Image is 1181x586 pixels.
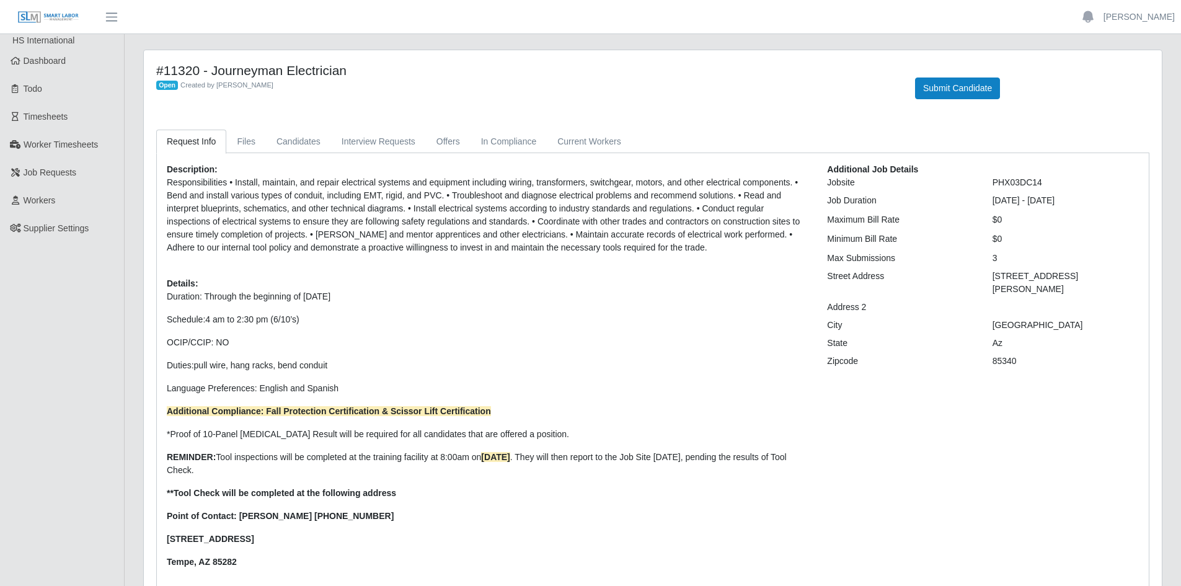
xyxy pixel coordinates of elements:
[983,355,1148,368] div: 85340
[24,84,42,94] span: Todo
[24,223,89,233] span: Supplier Settings
[12,35,74,45] span: HS International
[17,11,79,24] img: SLM Logo
[167,451,808,477] p: Tool inspections will be completed at the training facility at 8:00am on . They will then report ...
[24,195,56,205] span: Workers
[818,213,983,226] div: Maximum Bill Rate
[226,130,266,154] a: Files
[481,452,510,462] strong: [DATE]
[983,233,1148,246] div: $0
[818,176,983,189] div: Jobsite
[983,252,1148,265] div: 3
[915,78,1000,99] button: Submit Candidate
[156,81,178,91] span: Open
[983,270,1148,296] div: [STREET_ADDRESS][PERSON_NAME]
[167,382,808,395] p: Language Preferences: English and Spanish
[167,164,218,174] b: Description:
[167,406,491,416] strong: Additional Compliance: Fall Protection Certification & Scissor Lift Certification
[266,130,331,154] a: Candidates
[167,176,808,254] p: Responsibilities • Install, maintain, and repair electrical systems and equipment including wirin...
[167,452,216,462] strong: REMINDER:
[24,140,98,149] span: Worker Timesheets
[24,112,68,122] span: Timesheets
[167,557,237,567] strong: Tempe, AZ 85282
[167,428,808,441] p: *Proof of 10-Panel [MEDICAL_DATA] Result will be required for all candidates that are offered a p...
[167,336,808,349] p: OCIP/CCIP: NO
[156,130,226,154] a: Request Info
[167,290,808,303] p: Duration: Through the beginning of [DATE]
[167,488,396,498] strong: **Tool Check will be completed at the following address
[983,337,1148,350] div: Az
[24,167,77,177] span: Job Requests
[818,270,983,296] div: Street Address
[818,355,983,368] div: Zipcode
[194,360,328,370] span: pull wire, hang racks, bend conduit
[983,194,1148,207] div: [DATE] - [DATE]
[983,176,1148,189] div: PHX03DC14
[331,130,426,154] a: Interview Requests
[983,213,1148,226] div: $0
[426,130,471,154] a: Offers
[205,314,299,324] span: 4 am to 2:30 pm (6/10’s)
[818,252,983,265] div: Max Submissions
[167,534,254,544] strong: [STREET_ADDRESS]
[818,194,983,207] div: Job Duration
[167,359,808,372] p: Duties:
[818,319,983,332] div: City
[156,63,896,78] h4: #11320 - Journeyman Electrician
[180,81,273,89] span: Created by [PERSON_NAME]
[818,301,983,314] div: Address 2
[24,56,66,66] span: Dashboard
[827,164,918,174] b: Additional Job Details
[167,511,394,521] strong: Point of Contact: [PERSON_NAME] [PHONE_NUMBER]
[818,233,983,246] div: Minimum Bill Rate
[471,130,547,154] a: In Compliance
[1104,11,1175,24] a: [PERSON_NAME]
[983,319,1148,332] div: [GEOGRAPHIC_DATA]
[547,130,631,154] a: Current Workers
[818,337,983,350] div: State
[167,278,198,288] b: Details:
[167,313,808,326] p: Schedule:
